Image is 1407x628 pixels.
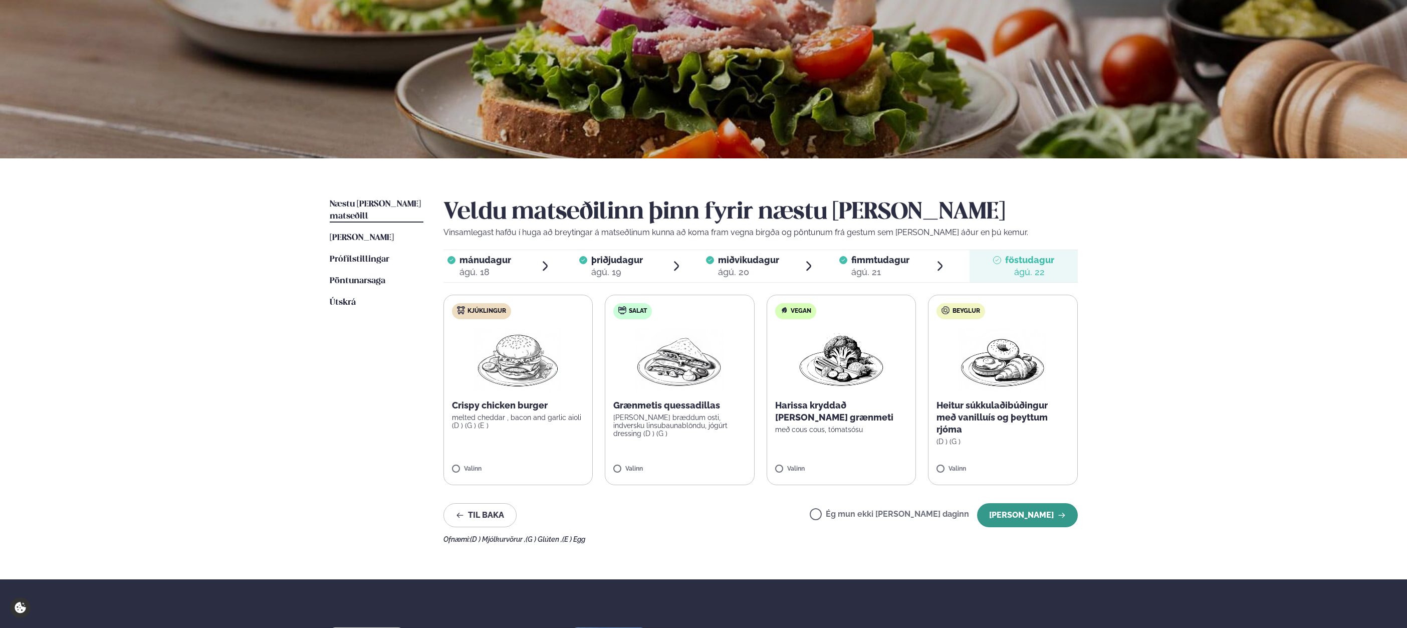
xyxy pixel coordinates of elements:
p: með cous cous, tómatsósu [775,426,908,434]
span: föstudagur [1005,255,1054,265]
span: mánudagur [459,255,511,265]
p: Crispy chicken burger [452,399,585,411]
span: [PERSON_NAME] [330,234,394,242]
span: Vegan [791,307,811,315]
div: ágú. 18 [459,266,511,278]
button: [PERSON_NAME] [977,503,1078,527]
p: Grænmetis quessadillas [613,399,746,411]
a: Cookie settings [10,597,31,618]
a: Prófílstillingar [330,254,389,266]
img: Croissant.png [959,327,1047,391]
span: Útskrá [330,298,356,307]
p: Harissa kryddað [PERSON_NAME] grænmeti [775,399,908,424]
img: bagle-new-16px.svg [942,306,950,314]
img: chicken.svg [457,306,465,314]
p: [PERSON_NAME] bræddum osti, indversku linsubaunablöndu, jógúrt dressing (D ) (G ) [613,413,746,438]
span: Kjúklingur [467,307,506,315]
div: ágú. 20 [718,266,779,278]
img: Vegan.svg [780,306,788,314]
img: salad.svg [618,306,626,314]
a: Útskrá [330,297,356,309]
a: Pöntunarsaga [330,275,385,287]
span: Pöntunarsaga [330,277,385,285]
h2: Veldu matseðilinn þinn fyrir næstu [PERSON_NAME] [443,198,1078,227]
span: fimmtudagur [851,255,909,265]
img: Vegan.png [797,327,885,391]
div: ágú. 19 [591,266,643,278]
div: ágú. 21 [851,266,909,278]
span: Salat [629,307,647,315]
div: ágú. 22 [1005,266,1054,278]
a: [PERSON_NAME] [330,232,394,244]
span: (D ) Mjólkurvörur , [470,535,526,543]
span: (E ) Egg [562,535,585,543]
a: Næstu [PERSON_NAME] matseðill [330,198,423,223]
span: Beyglur [953,307,980,315]
span: miðvikudagur [718,255,779,265]
p: Vinsamlegast hafðu í huga að breytingar á matseðlinum kunna að koma fram vegna birgða og pöntunum... [443,227,1078,239]
p: melted cheddar , bacon and garlic aioli (D ) (G ) (E ) [452,413,585,430]
button: Til baka [443,503,517,527]
span: (G ) Glúten , [526,535,562,543]
p: Heitur súkkulaðibúðingur með vanilluís og þeyttum rjóma [936,399,1069,436]
span: Prófílstillingar [330,255,389,264]
span: Næstu [PERSON_NAME] matseðill [330,200,421,221]
p: (D ) (G ) [936,438,1069,446]
img: Hamburger.png [474,327,562,391]
img: Quesadilla.png [635,327,724,391]
span: þriðjudagur [591,255,643,265]
div: Ofnæmi: [443,535,1078,543]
